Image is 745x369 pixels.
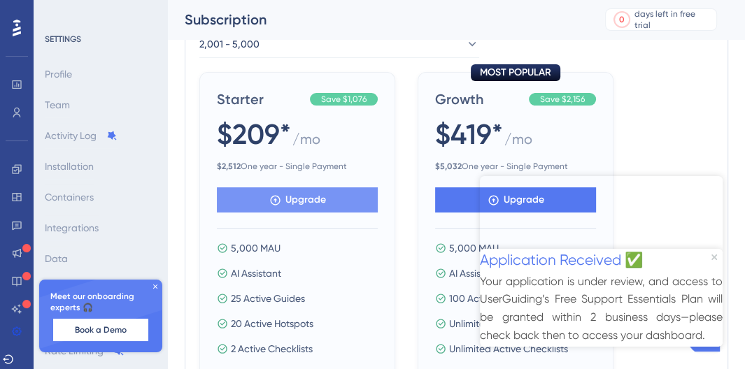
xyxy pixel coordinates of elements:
[449,240,499,256] span: 5,000 MAU
[435,187,596,212] button: Upgrade
[619,14,625,25] div: 0
[45,61,72,87] button: Profile
[45,184,94,210] button: Containers
[449,340,568,357] span: Unlimited Active Checklists
[449,290,529,307] span: 100 Active Guides
[217,187,378,212] button: Upgrade
[185,10,570,29] div: Subscription
[45,34,158,45] div: SETTINGS
[231,340,313,357] span: 2 Active Checklists
[634,8,712,31] div: days left in free trial
[285,191,326,208] span: Upgrade
[199,36,260,52] span: 2,001 - 5,000
[435,161,462,171] b: $ 5,032
[217,161,241,171] b: $ 2,512
[231,240,281,256] span: 5,000 MAU
[53,319,148,341] button: Book a Demo
[45,123,118,148] button: Activity Log
[217,89,304,109] span: Starter
[45,246,68,271] button: Data
[75,324,127,335] span: Book a Demo
[504,129,532,155] span: / mo
[435,115,503,154] span: $419*
[217,115,291,154] span: $209*
[231,290,305,307] span: 25 Active Guides
[435,161,596,172] span: One year - Single Payment
[292,129,320,155] span: / mo
[540,94,585,105] span: Save $2,156
[471,64,560,81] div: MOST POPULAR
[231,265,281,282] span: AI Assistant
[231,315,313,332] span: 20 Active Hotspots
[45,215,99,240] button: Integrations
[4,8,29,34] img: launcher-image-alternative-text
[217,161,378,172] span: One year - Single Payment
[50,291,151,313] span: Meet our onboarding experts 🎧
[321,94,367,105] span: Save $1,076
[45,154,94,179] button: Installation
[435,89,523,109] span: Growth
[449,315,562,332] span: Unlimited Active Hotspots
[45,277,99,302] button: Localization
[232,78,237,84] div: Close Preview
[449,265,499,282] span: AI Assistant
[199,30,479,58] button: 2,001 - 5,000
[45,92,70,117] button: Team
